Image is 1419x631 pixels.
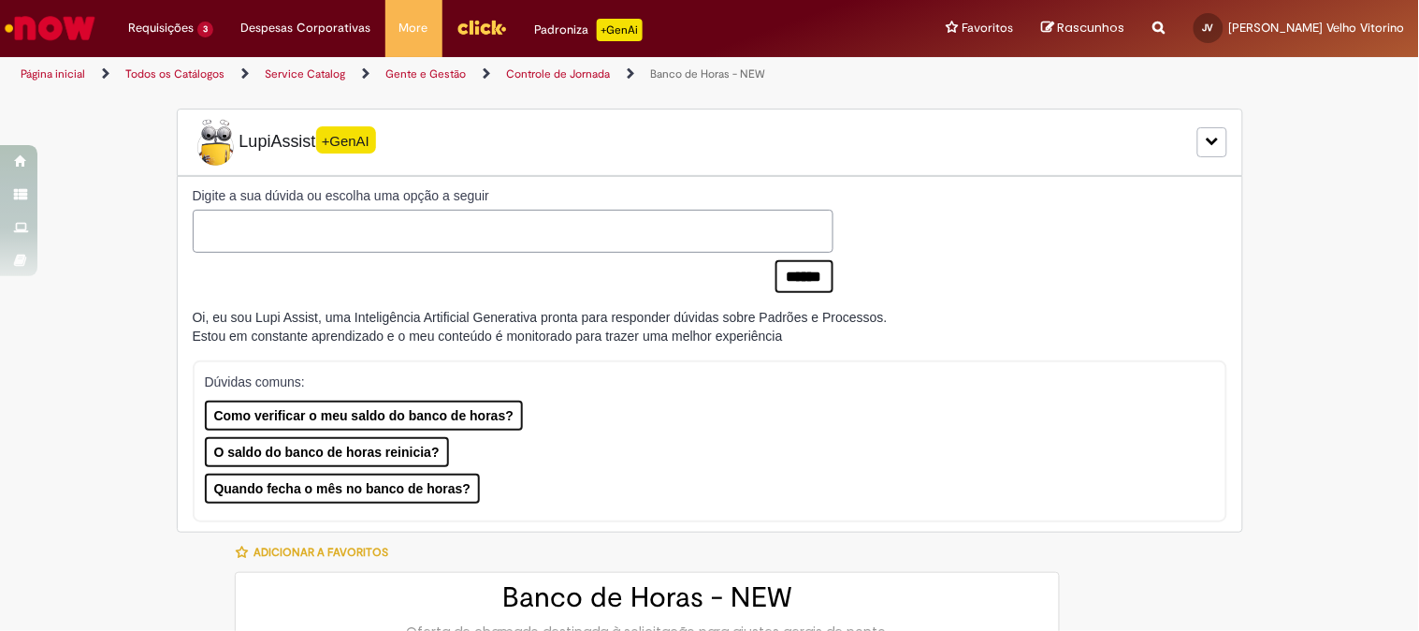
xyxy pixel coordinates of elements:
[205,437,449,467] button: O saldo do banco de horas reinicia?
[205,474,481,504] button: Quando fecha o mês no banco de horas?
[197,22,213,37] span: 3
[193,119,239,166] img: Lupi
[535,19,643,41] div: Padroniza
[316,126,376,154] span: +GenAI
[128,19,194,37] span: Requisições
[1229,20,1405,36] span: [PERSON_NAME] Velho Vitorino
[205,401,524,431] button: Como verificar o meu saldo do banco de horas?
[456,13,507,41] img: click_logo_yellow_360x200.png
[14,57,932,92] ul: Trilhas de página
[597,19,643,41] p: +GenAi
[1203,22,1214,34] span: JV
[205,373,1197,391] p: Dúvidas comuns:
[253,545,388,560] span: Adicionar a Favoritos
[1042,20,1125,37] a: Rascunhos
[241,19,371,37] span: Despesas Corporativas
[193,119,376,166] span: LupiAssist
[963,19,1014,37] span: Favoritos
[193,308,888,345] div: Oi, eu sou Lupi Assist, uma Inteligência Artificial Generativa pronta para responder dúvidas sobr...
[21,66,85,81] a: Página inicial
[385,66,466,81] a: Gente e Gestão
[125,66,224,81] a: Todos os Catálogos
[650,66,765,81] a: Banco de Horas - NEW
[177,109,1243,176] div: LupiLupiAssist+GenAI
[506,66,610,81] a: Controle de Jornada
[254,582,1040,613] h2: Banco de Horas - NEW
[193,186,833,205] label: Digite a sua dúvida ou escolha uma opção a seguir
[265,66,345,81] a: Service Catalog
[399,19,428,37] span: More
[235,533,398,572] button: Adicionar a Favoritos
[1058,19,1125,37] span: Rascunhos
[2,9,98,47] img: ServiceNow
